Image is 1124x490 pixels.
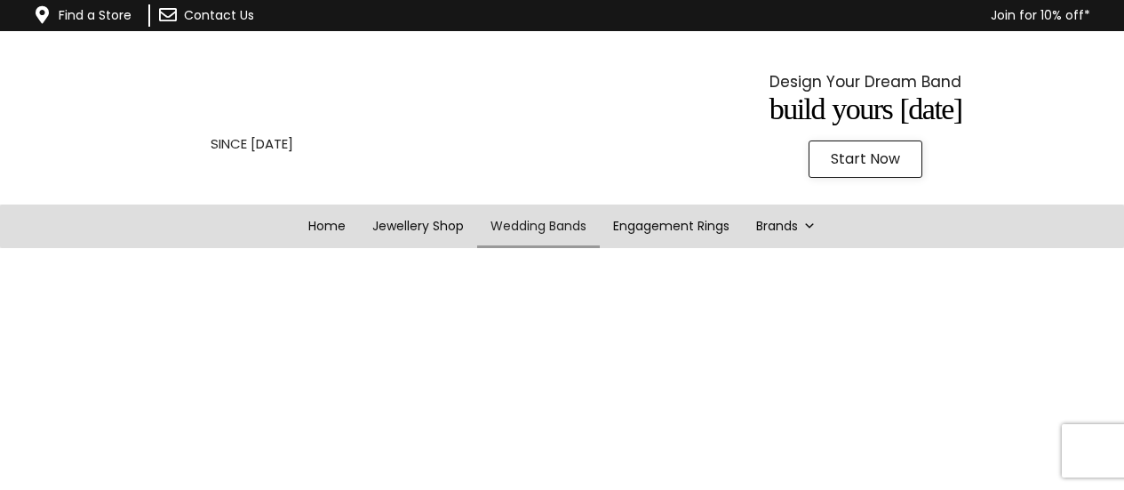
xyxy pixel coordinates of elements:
[809,141,922,178] a: Start Now
[358,4,1090,27] p: Join for 10% off*
[831,152,900,166] span: Start Now
[743,205,829,248] a: Brands
[359,205,477,248] a: Jewellery Shop
[600,205,743,248] a: Engagement Rings
[769,92,962,125] span: Build Yours [DATE]
[477,205,600,248] a: Wedding Bands
[184,6,254,24] a: Contact Us
[59,6,132,24] a: Find a Store
[295,205,359,248] a: Home
[44,133,458,156] p: SINCE [DATE]
[658,68,1072,95] p: Design Your Dream Band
